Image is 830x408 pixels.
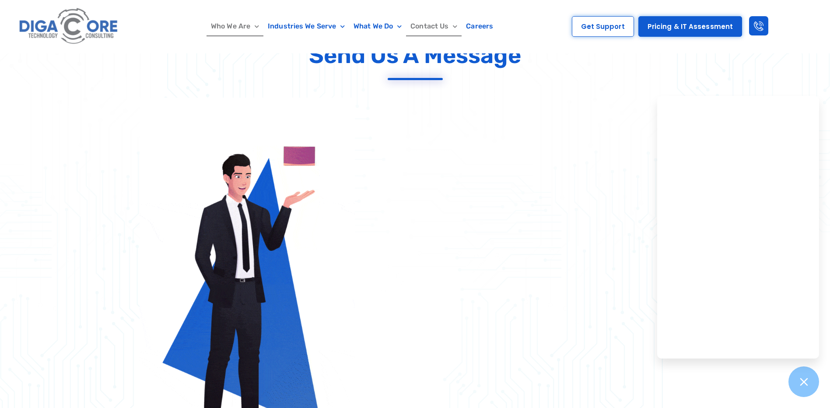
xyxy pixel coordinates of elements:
[406,16,462,36] a: Contact Us
[572,16,634,37] a: Get Support
[17,4,121,49] img: Digacore logo 1
[163,16,541,36] nav: Menu
[638,16,742,37] a: Pricing & IT Assessment
[263,16,349,36] a: Industries We Serve
[309,42,522,69] p: Send Us a Message
[581,23,625,30] span: Get Support
[349,16,406,36] a: What We Do
[648,23,733,30] span: Pricing & IT Assessment
[657,96,819,359] iframe: Chatgenie Messenger
[207,16,263,36] a: Who We Are
[462,16,497,36] a: Careers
